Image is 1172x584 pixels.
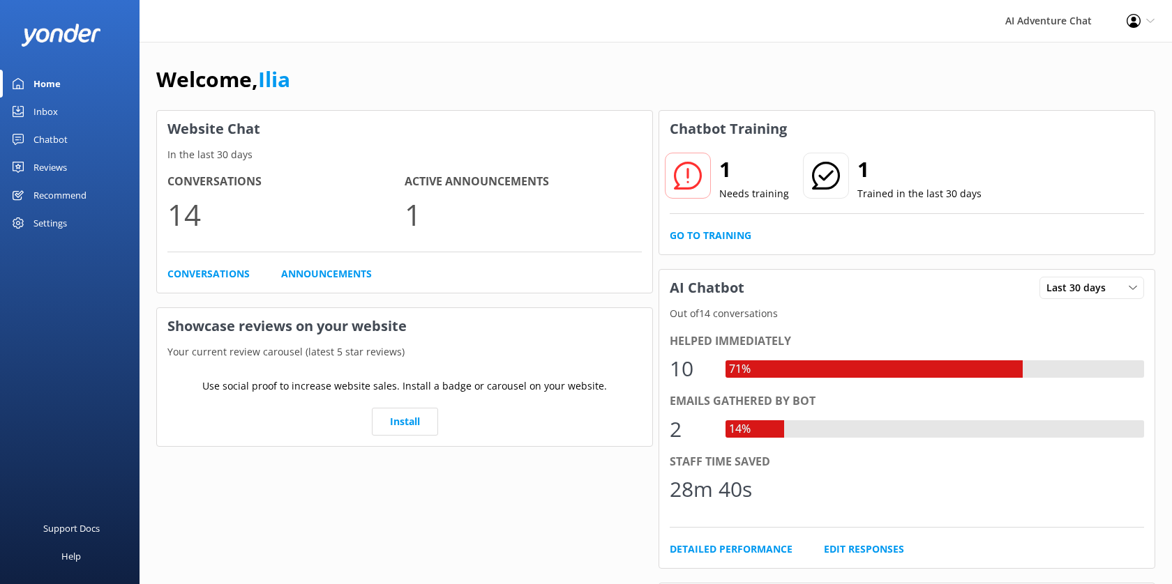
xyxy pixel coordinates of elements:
a: Edit Responses [824,541,904,557]
div: Recommend [33,181,87,209]
span: Last 30 days [1046,280,1114,295]
a: Detailed Performance [670,541,792,557]
p: Trained in the last 30 days [857,186,982,201]
p: Use social proof to increase website sales. Install a badge or carousel on your website. [202,378,607,394]
img: yonder-white-logo.png [21,24,101,47]
p: 1 [405,191,642,238]
div: Reviews [33,153,67,181]
div: Settings [33,209,67,237]
div: Help [61,542,81,570]
h3: Showcase reviews on your website [157,308,652,344]
div: Emails gathered by bot [670,392,1144,410]
div: 14% [726,420,754,438]
div: Support Docs [43,514,100,542]
h3: AI Chatbot [659,270,755,306]
p: 14 [167,191,405,238]
div: Staff time saved [670,453,1144,471]
h3: Website Chat [157,111,652,147]
div: 71% [726,360,754,378]
a: Ilia [258,65,290,93]
p: Out of 14 conversations [659,306,1155,321]
p: Needs training [719,186,789,201]
a: Announcements [281,266,372,282]
a: Go to Training [670,228,751,243]
h2: 1 [857,153,982,186]
h3: Chatbot Training [659,111,797,147]
h1: Welcome, [156,63,290,96]
div: 2 [670,413,712,446]
h2: 1 [719,153,789,186]
h4: Active Announcements [405,173,642,191]
p: In the last 30 days [157,147,652,162]
div: Inbox [33,98,58,125]
div: Home [33,70,61,98]
a: Install [372,408,438,436]
div: 10 [670,352,712,385]
div: Chatbot [33,125,68,153]
a: Conversations [167,266,250,282]
p: Your current review carousel (latest 5 star reviews) [157,344,652,360]
h4: Conversations [167,173,405,191]
div: Helped immediately [670,332,1144,351]
div: 28m 40s [670,472,752,506]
